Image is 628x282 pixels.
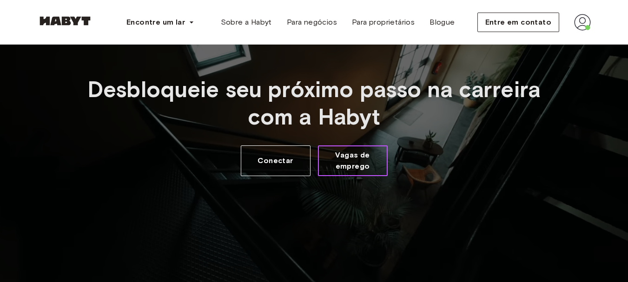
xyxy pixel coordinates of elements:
[422,13,462,32] a: Blogue
[87,76,541,130] font: Desbloqueie seu próximo passo na carreira com a Habyt
[287,18,337,26] font: Para negócios
[213,13,279,32] a: Sobre a Habyt
[279,13,344,32] a: Para negócios
[485,18,551,26] font: Entre em contato
[335,151,370,171] font: Vagas de emprego
[241,145,311,176] a: Conectar
[344,13,422,32] a: Para proprietários
[574,14,591,31] img: avatar
[430,18,455,26] font: Blogue
[258,156,293,165] font: Conectar
[477,13,559,32] button: Entre em contato
[221,18,272,26] font: Sobre a Habyt
[119,13,202,32] button: Encontre um lar
[352,18,415,26] font: Para proprietários
[318,145,388,176] a: Vagas de emprego
[37,16,93,26] img: Hábito
[126,18,185,26] font: Encontre um lar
